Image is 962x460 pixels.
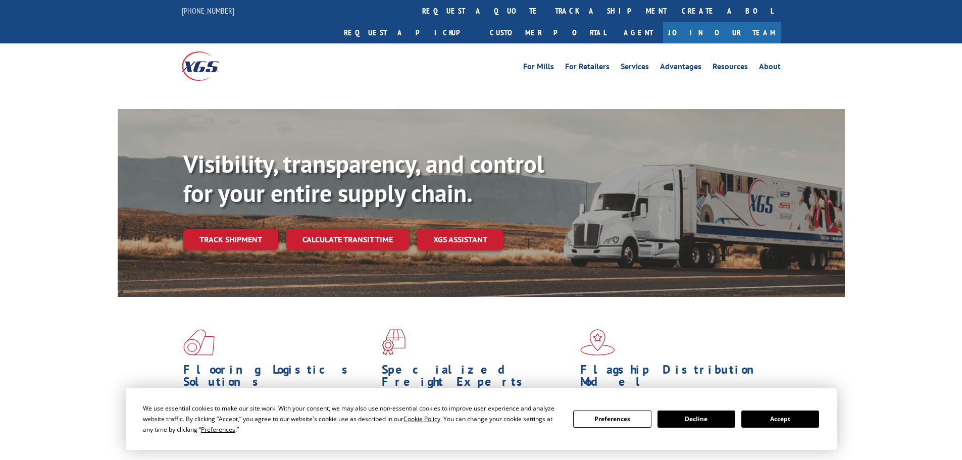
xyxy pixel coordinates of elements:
[143,403,561,435] div: We use essential cookies to make our site work. With your consent, we may also use non-essential ...
[565,63,610,74] a: For Retailers
[417,229,503,250] a: XGS ASSISTANT
[663,22,781,43] a: Join Our Team
[182,6,234,16] a: [PHONE_NUMBER]
[382,329,406,355] img: xgs-icon-focused-on-flooring-red
[614,22,663,43] a: Agent
[183,364,374,393] h1: Flooring Logistics Solutions
[382,364,573,393] h1: Specialized Freight Experts
[126,388,837,450] div: Cookie Consent Prompt
[523,63,554,74] a: For Mills
[482,22,614,43] a: Customer Portal
[201,425,235,434] span: Preferences
[741,411,819,428] button: Accept
[759,63,781,74] a: About
[621,63,649,74] a: Services
[657,411,735,428] button: Decline
[573,411,651,428] button: Preferences
[660,63,701,74] a: Advantages
[286,229,409,250] a: Calculate transit time
[580,364,771,393] h1: Flagship Distribution Model
[183,329,215,355] img: xgs-icon-total-supply-chain-intelligence-red
[183,148,544,209] b: Visibility, transparency, and control for your entire supply chain.
[580,329,615,355] img: xgs-icon-flagship-distribution-model-red
[713,63,748,74] a: Resources
[336,22,482,43] a: Request a pickup
[183,229,278,250] a: Track shipment
[403,415,440,423] span: Cookie Policy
